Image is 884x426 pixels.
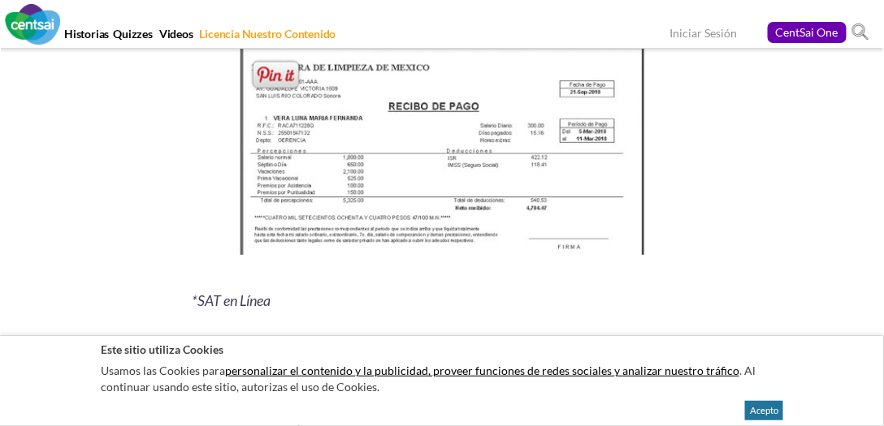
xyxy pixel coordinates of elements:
[110,27,154,49] a: Quizzes
[669,26,737,43] a: Iniciar Sesión
[157,27,195,49] a: Videos
[197,27,338,49] a: Licencia Nuestro Contenido
[768,22,847,43] a: CentSai One
[62,27,110,49] a: Historias
[5,4,60,45] img: CentSai
[192,293,271,311] i: *SAT en Línea
[101,342,783,357] h2: Este sitio utiliza Cookies
[745,401,783,420] button: Acepto
[101,359,783,398] p: Usamos las Cookies para . Al continuar usando este sitio, autorizas el uso de Cookies.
